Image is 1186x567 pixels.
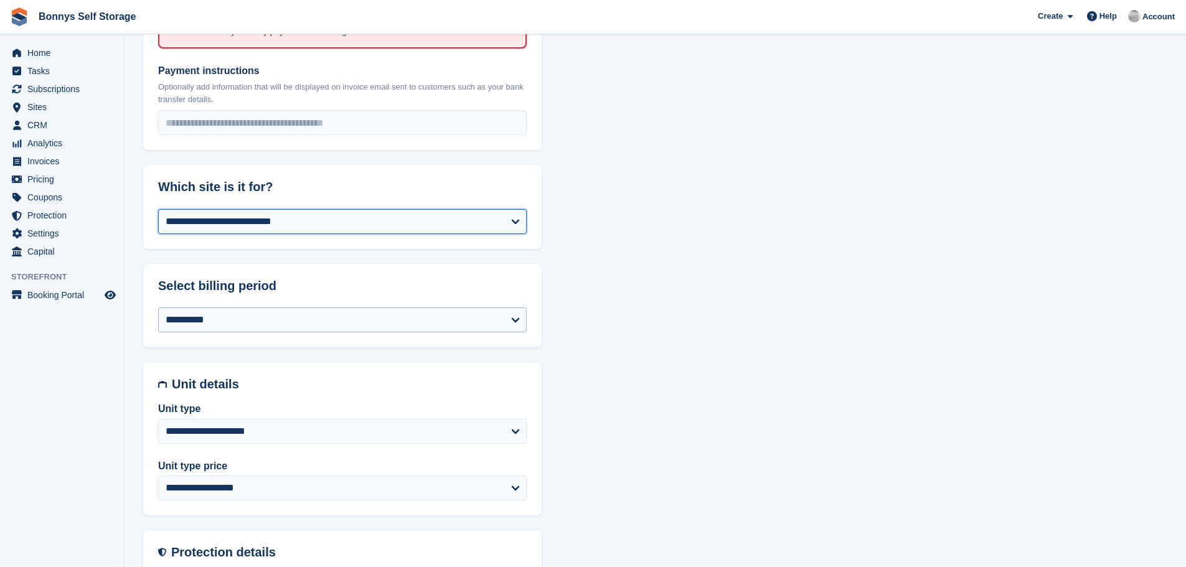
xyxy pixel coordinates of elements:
[6,44,118,62] a: menu
[1038,10,1063,22] span: Create
[27,207,102,224] span: Protection
[171,545,527,560] h2: Protection details
[27,80,102,98] span: Subscriptions
[6,152,118,170] a: menu
[158,180,527,194] h2: Which site is it for?
[6,286,118,304] a: menu
[27,116,102,134] span: CRM
[158,459,527,474] label: Unit type price
[10,7,29,26] img: stora-icon-8386f47178a22dfd0bd8f6a31ec36ba5ce8667c1dd55bd0f319d3a0aa187defe.svg
[6,80,118,98] a: menu
[158,279,527,293] h2: Select billing period
[158,545,166,560] img: insurance-details-icon-731ffda60807649b61249b889ba3c5e2b5c27d34e2e1fb37a309f0fde93ff34a.svg
[158,401,527,416] label: Unit type
[34,6,141,27] a: Bonnys Self Storage
[158,377,167,391] img: unit-details-icon-595b0c5c156355b767ba7b61e002efae458ec76ed5ec05730b8e856ff9ea34a9.svg
[27,243,102,260] span: Capital
[27,189,102,206] span: Coupons
[27,171,102,188] span: Pricing
[6,98,118,116] a: menu
[27,134,102,152] span: Analytics
[27,62,102,80] span: Tasks
[158,81,527,105] p: Optionally add information that will be displayed on invoice email sent to customers such as your...
[1128,10,1141,22] img: James Bonny
[6,116,118,134] a: menu
[103,288,118,302] a: Preview store
[27,152,102,170] span: Invoices
[172,377,527,391] h2: Unit details
[27,44,102,62] span: Home
[27,286,102,304] span: Booking Portal
[1099,10,1117,22] span: Help
[6,171,118,188] a: menu
[182,27,385,36] span: Automatically link any payment card that gets added
[27,98,102,116] span: Sites
[6,134,118,152] a: menu
[27,225,102,242] span: Settings
[6,243,118,260] a: menu
[6,189,118,206] a: menu
[6,207,118,224] a: menu
[158,63,527,78] label: Payment instructions
[11,271,124,283] span: Storefront
[6,225,118,242] a: menu
[1142,11,1175,23] span: Account
[6,62,118,80] a: menu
